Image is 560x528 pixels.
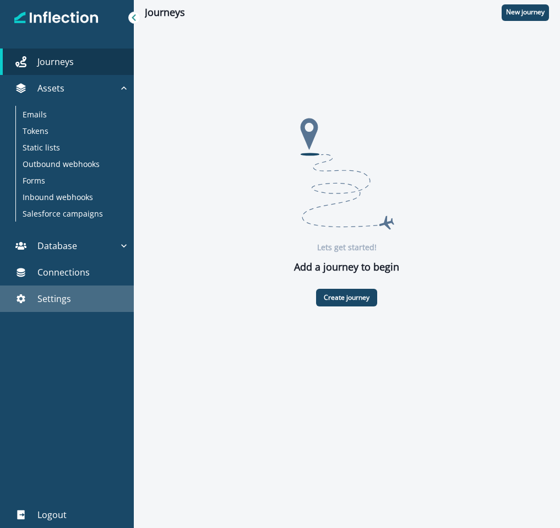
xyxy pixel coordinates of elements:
[502,4,549,21] button: New journey
[324,294,369,301] p: Create journey
[16,155,125,172] a: Outbound webhooks
[16,139,125,155] a: Static lists
[23,175,45,186] p: Forms
[16,122,125,139] a: Tokens
[23,191,93,203] p: Inbound webhooks
[506,8,545,16] p: New journey
[317,241,377,253] p: Lets get started!
[16,106,125,122] a: Emails
[294,112,399,235] img: Journey
[37,55,74,68] p: Journeys
[316,289,377,306] button: Create journey
[23,125,48,137] p: Tokens
[16,172,125,188] a: Forms
[23,142,60,153] p: Static lists
[37,292,71,305] p: Settings
[145,7,185,19] h1: Journeys
[16,188,125,205] a: Inbound webhooks
[294,260,399,274] p: Add a journey to begin
[37,82,64,95] p: Assets
[23,158,100,170] p: Outbound webhooks
[23,208,103,219] p: Salesforce campaigns
[37,508,67,521] p: Logout
[14,10,99,25] img: Inflection
[37,266,90,279] p: Connections
[23,109,47,120] p: Emails
[16,205,125,222] a: Salesforce campaigns
[37,239,77,252] p: Database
